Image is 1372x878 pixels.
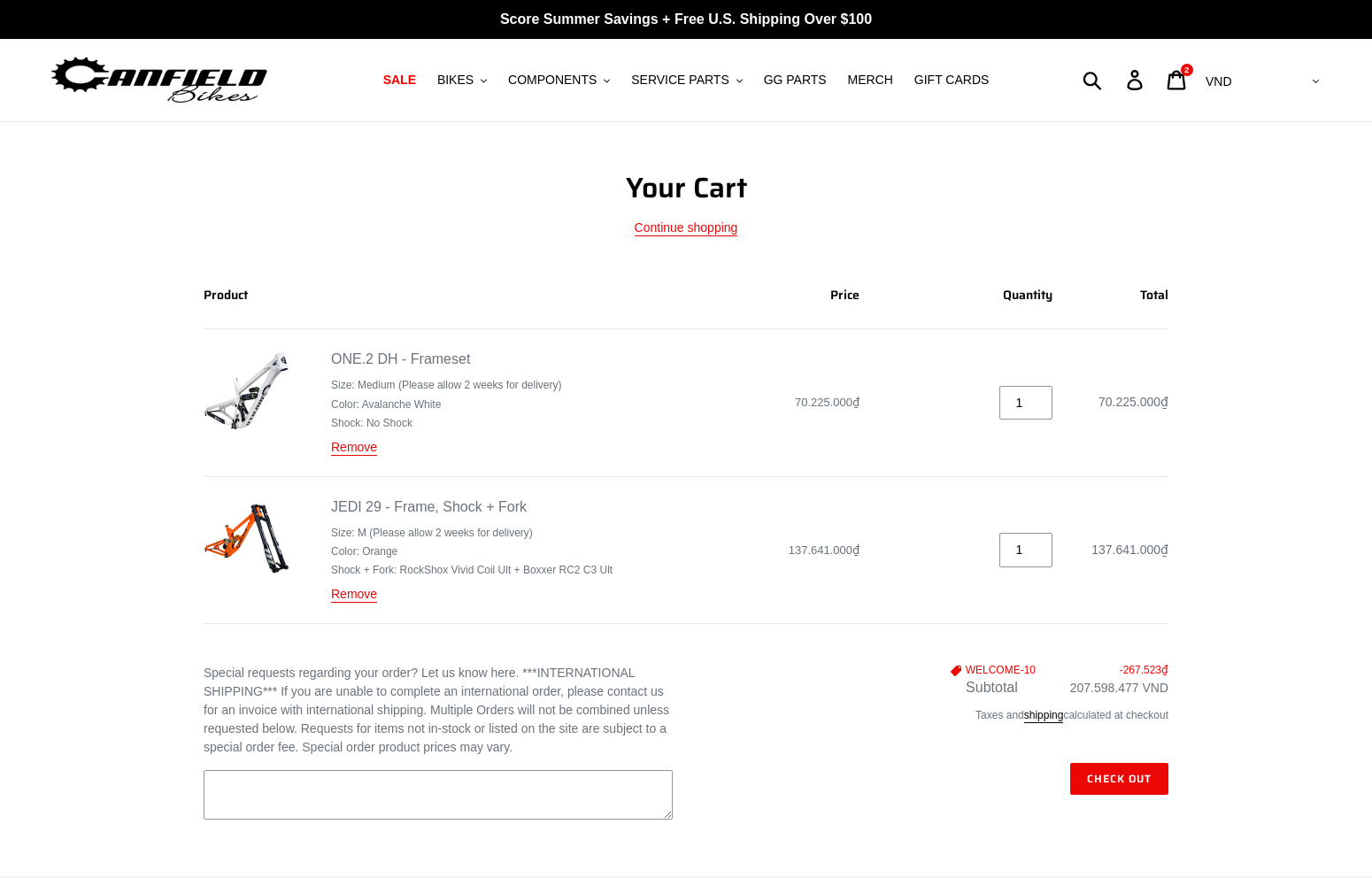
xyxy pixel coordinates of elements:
img: JEDI 29 - Frame, Shock + Fork [204,497,289,581]
img: Canfield Bikes [49,52,270,108]
th: Price [638,261,880,329]
span: 137.641.000₫ [789,543,859,557]
span: Subtotal [966,680,1018,695]
button: COMPONENTS [499,68,619,92]
span: 70.225.000₫ [1098,395,1168,409]
a: GG PARTS [755,68,836,92]
li: Shock + Fork: RockShox Vivid Coil Ult + Boxxer RC2 C3 Ult [331,562,613,578]
span: 2 [1184,65,1189,74]
span: SALE [383,73,416,88]
span: GIFT CARDS [914,73,990,88]
span: WELCOME-10 [966,664,1036,676]
span: 207.598.477 VND [1070,681,1168,695]
span: MERCH [848,73,893,88]
a: Continue shopping [635,220,738,236]
span: 70.225.000₫ [795,396,859,409]
button: BIKES [428,68,496,92]
th: Total [1072,261,1168,329]
a: ONE.2 DH - Frameset [331,351,470,366]
a: GIFT CARDS [906,68,998,92]
span: COMPONENTS [508,73,597,88]
span: SERVICE PARTS [631,73,728,88]
a: shipping [1024,709,1064,723]
a: SALE [374,68,425,92]
a: Remove JEDI 29 - Frame, Shock + Fork - M (Please allow 2 weeks for delivery) / Orange / RockShox ... [331,587,377,603]
li: Shock: No Shock [331,415,561,431]
span: 267.523₫ [1123,664,1168,676]
a: Remove ONE.2 DH - Frameset - Medium (Please allow 2 weeks for delivery) / Avalanche White / No Shock [331,440,377,456]
button: SERVICE PARTS [622,68,751,92]
h1: Your Cart [204,171,1168,204]
input: Check out [1070,763,1168,795]
img: ONE.2 DH - Frameset [204,349,289,433]
a: 2 [1157,61,1199,99]
li: Color: Avalanche White [331,397,561,412]
th: Product [204,261,638,329]
input: Search [1092,60,1137,99]
label: Special requests regarding your order? Let us know here. ***INTERNATIONAL SHIPPING*** If you are ... [204,664,673,757]
a: JEDI 29 - Frame, Shock + Fork [331,499,527,514]
li: Color: Orange [331,543,613,559]
span: GG PARTS [764,73,827,88]
span: - [1036,664,1168,676]
span: BIKES [437,73,474,88]
li: Size: M (Please allow 2 weeks for delivery) [331,525,613,541]
th: Quantity [879,261,1072,329]
li: Size: Medium (Please allow 2 weeks for delivery) [331,377,561,393]
div: Taxes and calculated at checkout [699,698,1168,741]
a: MERCH [839,68,902,92]
ul: Product details [331,374,561,431]
span: 137.641.000₫ [1091,543,1168,557]
ul: Product details [331,521,613,579]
